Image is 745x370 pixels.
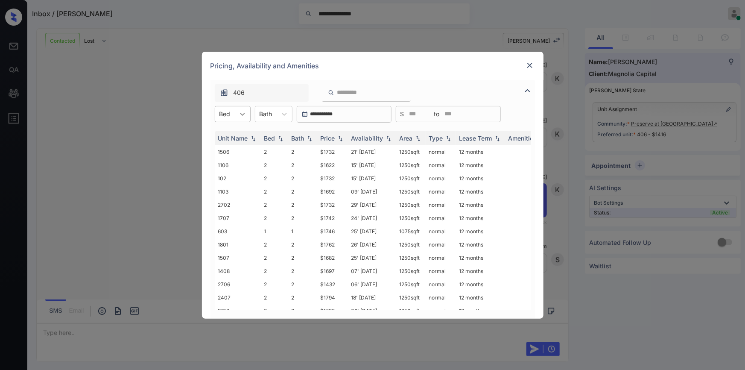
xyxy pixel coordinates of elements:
[396,291,426,304] td: 1250 sqft
[288,185,317,198] td: 2
[456,278,505,291] td: 12 months
[215,225,261,238] td: 603
[426,278,456,291] td: normal
[215,264,261,278] td: 1408
[249,135,257,141] img: sorting
[317,304,348,317] td: $1732
[215,172,261,185] td: 102
[456,198,505,211] td: 12 months
[456,185,505,198] td: 12 months
[288,278,317,291] td: 2
[348,291,396,304] td: 18' [DATE]
[215,198,261,211] td: 2702
[317,251,348,264] td: $1682
[396,264,426,278] td: 1250 sqft
[328,89,334,97] img: icon-zuma
[317,145,348,159] td: $1732
[396,185,426,198] td: 1250 sqft
[426,238,456,251] td: normal
[351,135,383,142] div: Availability
[264,135,275,142] div: Bed
[400,109,404,119] span: $
[317,225,348,238] td: $1746
[261,264,288,278] td: 2
[396,225,426,238] td: 1075 sqft
[426,159,456,172] td: normal
[276,135,285,141] img: sorting
[202,52,543,80] div: Pricing, Availability and Amenities
[261,304,288,317] td: 2
[292,135,304,142] div: Bath
[288,238,317,251] td: 2
[317,198,348,211] td: $1732
[384,135,393,141] img: sorting
[456,159,505,172] td: 12 months
[261,251,288,264] td: 2
[261,159,288,172] td: 2
[317,291,348,304] td: $1794
[396,278,426,291] td: 1250 sqft
[456,145,505,159] td: 12 months
[426,264,456,278] td: normal
[493,135,502,141] img: sorting
[215,238,261,251] td: 1801
[396,172,426,185] td: 1250 sqft
[396,145,426,159] td: 1250 sqft
[317,238,348,251] td: $1762
[526,61,534,70] img: close
[396,159,426,172] td: 1250 sqft
[288,304,317,317] td: 2
[215,145,261,159] td: 1506
[396,251,426,264] td: 1250 sqft
[426,251,456,264] td: normal
[456,304,505,317] td: 12 months
[317,185,348,198] td: $1692
[348,159,396,172] td: 15' [DATE]
[261,185,288,198] td: 2
[215,278,261,291] td: 2706
[523,85,533,96] img: icon-zuma
[261,291,288,304] td: 2
[426,225,456,238] td: normal
[317,211,348,225] td: $1742
[348,225,396,238] td: 25' [DATE]
[288,211,317,225] td: 2
[288,264,317,278] td: 2
[400,135,413,142] div: Area
[261,225,288,238] td: 1
[215,159,261,172] td: 1106
[317,159,348,172] td: $1622
[508,135,537,142] div: Amenities
[426,198,456,211] td: normal
[215,185,261,198] td: 1103
[456,211,505,225] td: 12 months
[426,172,456,185] td: normal
[261,278,288,291] td: 2
[317,172,348,185] td: $1732
[396,304,426,317] td: 1250 sqft
[429,135,443,142] div: Type
[456,251,505,264] td: 12 months
[426,185,456,198] td: normal
[261,211,288,225] td: 2
[456,172,505,185] td: 12 months
[348,211,396,225] td: 24' [DATE]
[215,251,261,264] td: 1507
[288,159,317,172] td: 2
[336,135,345,141] img: sorting
[459,135,492,142] div: Lease Term
[348,198,396,211] td: 29' [DATE]
[218,135,248,142] div: Unit Name
[317,264,348,278] td: $1697
[456,225,505,238] td: 12 months
[261,238,288,251] td: 2
[288,225,317,238] td: 1
[396,211,426,225] td: 1250 sqft
[215,304,261,317] td: 1708
[348,264,396,278] td: 07' [DATE]
[456,238,505,251] td: 12 months
[348,185,396,198] td: 09' [DATE]
[444,135,453,141] img: sorting
[348,278,396,291] td: 06' [DATE]
[288,251,317,264] td: 2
